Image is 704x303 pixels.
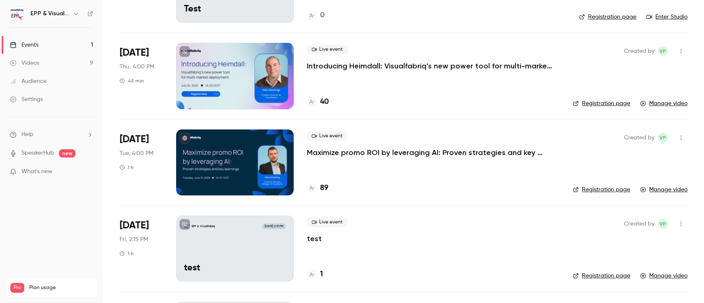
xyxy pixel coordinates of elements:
[21,130,33,139] span: Help
[573,272,630,280] a: Registration page
[10,59,39,67] div: Videos
[120,43,163,109] div: Jul 24 Thu, 4:00 PM (Europe/Amsterdam)
[646,13,688,21] a: Enter Studio
[120,78,144,84] div: 45 min
[307,96,329,108] a: 40
[307,269,323,280] a: 1
[640,272,688,280] a: Manage video
[120,63,154,71] span: Thu, 4:00 PM
[192,224,215,228] p: EPP & Visualfabriq
[573,186,630,194] a: Registration page
[120,164,134,171] div: 1 h
[307,234,322,244] a: test
[176,216,294,282] a: testEPP & Visualfabriq[DATE] 2:15 PMtest
[184,4,286,15] p: Test
[184,263,286,274] p: test
[120,216,163,282] div: Jun 6 Fri, 2:15 PM (Europe/Madrid)
[624,46,655,56] span: Created by
[658,133,668,143] span: Valentina Perez
[10,41,38,49] div: Events
[120,149,153,157] span: Tue, 4:00 PM
[307,183,328,194] a: 89
[59,149,75,157] span: new
[262,223,285,229] span: [DATE] 2:15 PM
[659,46,666,56] span: VP
[320,10,325,21] h4: 0
[120,235,148,244] span: Fri, 2:15 PM
[120,129,163,195] div: Jun 10 Tue, 4:00 PM (Europe/Madrid)
[120,250,134,257] div: 1 h
[307,45,348,54] span: Live event
[579,13,636,21] a: Registration page
[120,133,149,146] span: [DATE]
[10,7,24,20] img: EPP & Visualfabriq
[307,131,348,141] span: Live event
[320,96,329,108] h4: 40
[307,217,348,227] span: Live event
[659,133,666,143] span: VP
[120,46,149,59] span: [DATE]
[307,61,554,71] a: Introducing Heimdall: Visualfabriq’s new power tool for multi-market deployment
[658,46,668,56] span: Valentina Perez
[21,149,54,157] a: SpeakerHub
[21,167,52,176] span: What's new
[10,95,43,103] div: Settings
[31,9,69,18] h6: EPP & Visualfabriq
[640,186,688,194] a: Manage video
[10,77,47,85] div: Audience
[658,219,668,229] span: Valentina Perez
[10,130,93,139] li: help-dropdown-opener
[10,283,24,293] span: Pro
[640,99,688,108] a: Manage video
[120,219,149,232] span: [DATE]
[659,219,666,229] span: VP
[320,269,323,280] h4: 1
[320,183,328,194] h4: 89
[307,10,325,21] a: 0
[307,148,554,157] a: Maximize promo ROI by leveraging AI: Proven strategies and key learnings
[624,219,655,229] span: Created by
[29,284,93,291] span: Plan usage
[573,99,630,108] a: Registration page
[624,133,655,143] span: Created by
